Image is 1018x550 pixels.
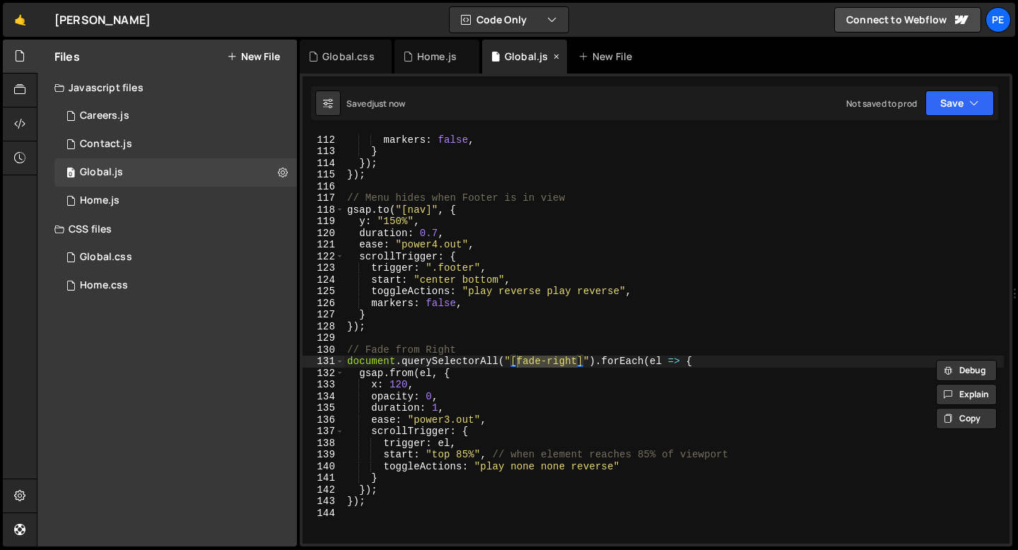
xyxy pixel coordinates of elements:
[80,279,128,292] div: Home.css
[54,11,151,28] div: [PERSON_NAME]
[303,379,344,391] div: 133
[303,402,344,414] div: 135
[303,438,344,450] div: 138
[303,262,344,274] div: 123
[80,110,129,122] div: Careers.js
[450,7,568,33] button: Code Only
[3,3,37,37] a: 🤙
[54,130,297,158] div: 17084/47191.js
[303,461,344,473] div: 140
[303,449,344,461] div: 139
[227,51,280,62] button: New File
[303,332,344,344] div: 129
[303,472,344,484] div: 141
[303,356,344,368] div: 131
[303,321,344,333] div: 128
[303,391,344,403] div: 134
[303,274,344,286] div: 124
[303,192,344,204] div: 117
[303,368,344,380] div: 132
[303,158,344,170] div: 114
[54,187,297,215] div: 17084/47047.js
[303,496,344,508] div: 143
[54,271,297,300] div: 17084/47049.css
[936,360,997,381] button: Debug
[834,7,981,33] a: Connect to Webflow
[54,49,80,64] h2: Files
[322,49,375,64] div: Global.css
[346,98,405,110] div: Saved
[936,408,997,429] button: Copy
[54,158,297,187] div: 17084/47048.js
[80,138,132,151] div: Contact.js
[303,344,344,356] div: 130
[80,251,132,264] div: Global.css
[66,168,75,180] span: 0
[303,508,344,520] div: 144
[80,166,123,179] div: Global.js
[578,49,638,64] div: New File
[54,243,297,271] div: 17084/47050.css
[80,194,119,207] div: Home.js
[303,426,344,438] div: 137
[303,146,344,158] div: 113
[303,414,344,426] div: 136
[303,309,344,321] div: 127
[303,251,344,263] div: 122
[303,204,344,216] div: 118
[303,286,344,298] div: 125
[54,102,297,130] div: 17084/47187.js
[936,384,997,405] button: Explain
[925,90,994,116] button: Save
[37,74,297,102] div: Javascript files
[846,98,917,110] div: Not saved to prod
[417,49,457,64] div: Home.js
[303,181,344,193] div: 116
[37,215,297,243] div: CSS files
[372,98,405,110] div: just now
[985,7,1011,33] a: Pe
[303,169,344,181] div: 115
[505,49,548,64] div: Global.js
[303,228,344,240] div: 120
[303,216,344,228] div: 119
[303,298,344,310] div: 126
[303,134,344,146] div: 112
[303,239,344,251] div: 121
[303,484,344,496] div: 142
